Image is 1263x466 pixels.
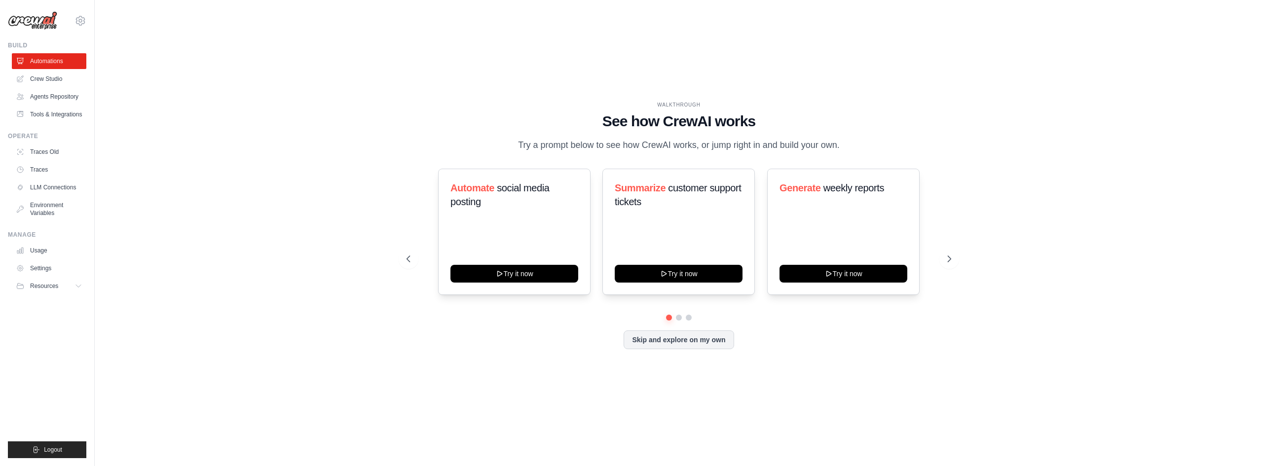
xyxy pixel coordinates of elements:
span: social media posting [450,182,550,207]
a: Tools & Integrations [12,107,86,122]
div: WALKTHROUGH [407,101,951,108]
a: Automations [12,53,86,69]
span: Generate [780,182,821,193]
button: Resources [12,278,86,294]
div: Operate [8,132,86,140]
span: customer support tickets [615,182,741,207]
img: Logo [8,11,57,30]
button: Try it now [780,265,907,283]
a: Settings [12,260,86,276]
a: LLM Connections [12,179,86,195]
span: Logout [44,446,62,454]
a: Traces Old [12,144,86,160]
span: Summarize [615,182,666,193]
p: Try a prompt below to see how CrewAI works, or jump right in and build your own. [513,138,845,152]
a: Agents Repository [12,89,86,105]
h1: See how CrewAI works [407,112,951,130]
div: Manage [8,231,86,239]
button: Logout [8,441,86,458]
a: Crew Studio [12,71,86,87]
a: Usage [12,243,86,258]
div: Build [8,41,86,49]
span: Resources [30,282,58,290]
a: Traces [12,162,86,178]
span: weekly reports [823,182,884,193]
span: Automate [450,182,494,193]
button: Skip and explore on my own [624,330,734,349]
a: Environment Variables [12,197,86,221]
button: Try it now [615,265,743,283]
button: Try it now [450,265,578,283]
